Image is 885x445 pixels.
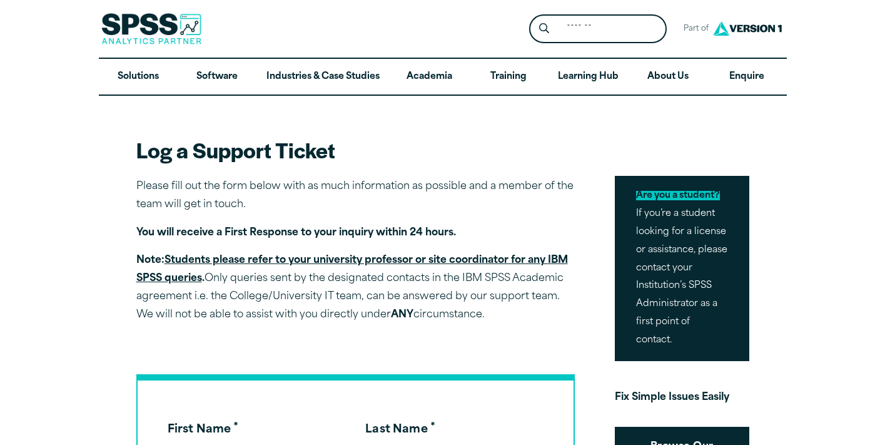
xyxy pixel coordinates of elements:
[548,59,629,95] a: Learning Hub
[629,59,707,95] a: About Us
[390,59,468,95] a: Academia
[136,178,575,214] p: Please fill out the form below with as much information as possible and a member of the team will...
[539,23,549,34] svg: Search magnifying glass icon
[615,389,749,407] p: Fix Simple Issues Easily
[256,59,390,95] a: Industries & Case Studies
[99,59,787,95] nav: Desktop version of site main menu
[136,255,568,284] u: Students please refer to your university professor or site coordinator for any IBM SPSS queries
[136,252,575,324] p: Only queries sent by the designated contacts in the IBM SPSS Academic agreement i.e. the College/...
[532,18,555,41] button: Search magnifying glass icon
[391,310,413,320] strong: ANY
[365,424,435,436] label: Last Name
[615,176,749,361] p: If you’re a student looking for a license or assistance, please contact your Institution’s SPSS A...
[707,59,786,95] a: Enquire
[178,59,256,95] a: Software
[136,255,568,284] strong: Note: .
[136,136,575,164] h2: Log a Support Ticket
[636,191,720,200] mark: Are you a student?
[168,424,239,436] label: First Name
[136,228,456,238] strong: You will receive a First Response to your inquiry within 24 hours.
[468,59,547,95] a: Training
[677,20,710,38] span: Part of
[529,14,667,44] form: Site Header Search Form
[710,17,785,40] img: Version1 Logo
[99,59,178,95] a: Solutions
[101,13,201,44] img: SPSS Analytics Partner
